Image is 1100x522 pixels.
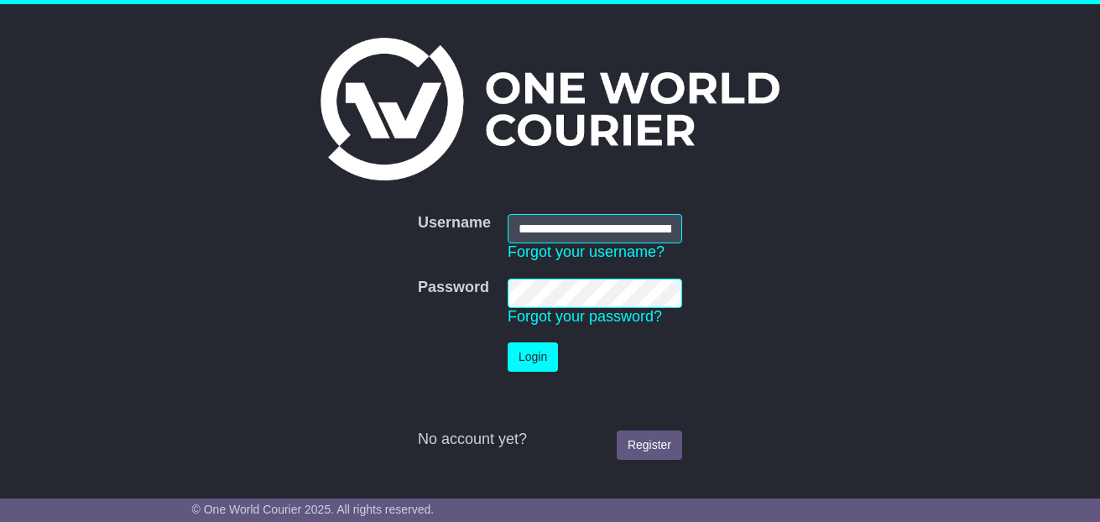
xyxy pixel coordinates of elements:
[321,38,779,180] img: One World
[508,243,665,260] a: Forgot your username?
[508,342,558,372] button: Login
[418,279,489,297] label: Password
[192,503,435,516] span: © One World Courier 2025. All rights reserved.
[418,214,491,232] label: Username
[508,308,662,325] a: Forgot your password?
[418,431,682,449] div: No account yet?
[617,431,682,460] a: Register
